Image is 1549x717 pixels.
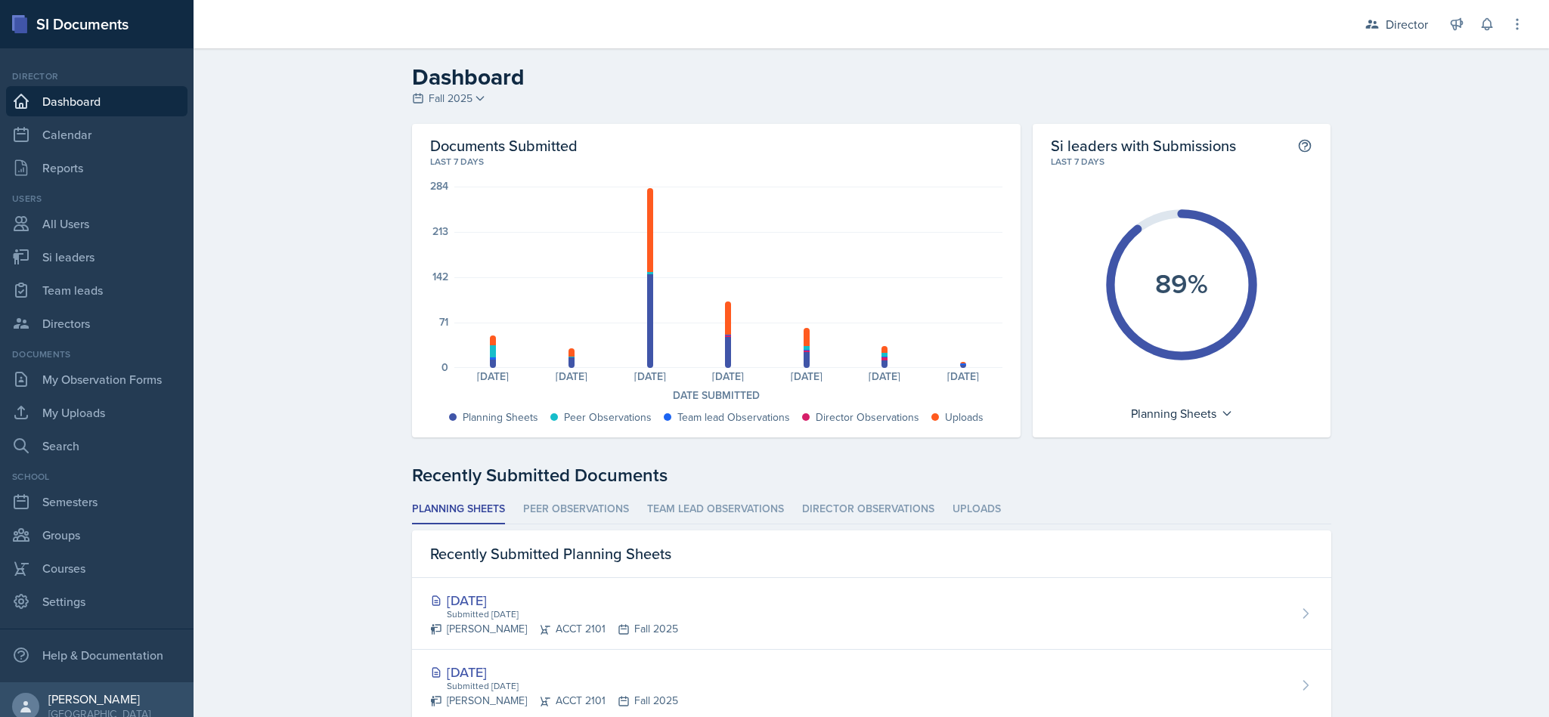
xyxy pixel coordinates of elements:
[445,679,678,693] div: Submitted [DATE]
[432,271,448,282] div: 142
[6,470,187,484] div: School
[6,119,187,150] a: Calendar
[6,192,187,206] div: Users
[1155,264,1208,303] text: 89%
[6,397,187,428] a: My Uploads
[6,70,187,83] div: Director
[6,520,187,550] a: Groups
[6,553,187,583] a: Courses
[412,495,505,524] li: Planning Sheets
[816,409,919,425] div: Director Observations
[432,226,448,236] div: 213
[454,371,533,382] div: [DATE]
[767,371,846,382] div: [DATE]
[439,317,448,327] div: 71
[445,607,678,621] div: Submitted [DATE]
[6,348,187,361] div: Documents
[647,495,784,524] li: Team lead Observations
[430,662,678,682] div: [DATE]
[441,362,448,372] div: 0
[1051,155,1313,168] div: Last 7 days
[430,590,678,610] div: [DATE]
[677,409,790,425] div: Team lead Observations
[1051,136,1236,155] h2: Si leaders with Submissions
[802,495,934,524] li: Director Observations
[6,431,187,461] a: Search
[6,242,187,272] a: Si leaders
[6,487,187,517] a: Semesters
[689,371,767,382] div: [DATE]
[924,371,1002,382] div: [DATE]
[430,181,448,191] div: 284
[429,91,472,107] span: Fall 2025
[6,308,187,338] a: Directors
[430,388,1002,403] div: Date Submitted
[412,462,1331,489] div: Recently Submitted Documents
[945,409,984,425] div: Uploads
[6,364,187,394] a: My Observation Forms
[412,63,1331,91] h2: Dashboard
[6,640,187,670] div: Help & Documentation
[1123,401,1241,425] div: Planning Sheets
[412,530,1331,578] div: Recently Submitted Planning Sheets
[6,586,187,617] a: Settings
[611,371,689,382] div: [DATE]
[48,691,150,706] div: [PERSON_NAME]
[1386,15,1428,33] div: Director
[430,693,678,709] div: [PERSON_NAME] ACCT 2101 Fall 2025
[532,371,611,382] div: [DATE]
[6,209,187,239] a: All Users
[430,136,1002,155] h2: Documents Submitted
[846,371,925,382] div: [DATE]
[430,155,1002,168] div: Last 7 days
[6,153,187,183] a: Reports
[463,409,538,425] div: Planning Sheets
[564,409,652,425] div: Peer Observations
[6,275,187,305] a: Team leads
[6,86,187,116] a: Dashboard
[412,578,1331,650] a: [DATE] Submitted [DATE] [PERSON_NAME]ACCT 2101Fall 2025
[953,495,1001,524] li: Uploads
[430,621,678,637] div: [PERSON_NAME] ACCT 2101 Fall 2025
[523,495,629,524] li: Peer Observations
